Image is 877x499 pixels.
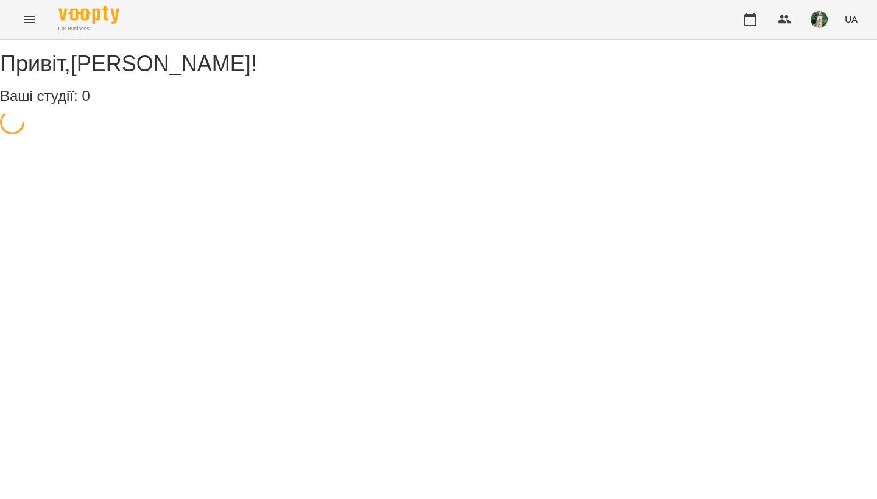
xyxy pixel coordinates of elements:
img: bbd0528ef5908bfc68755b7ff7d40d74.jpg [811,11,828,28]
span: UA [845,13,858,26]
span: For Business [58,25,119,33]
span: 0 [82,88,90,104]
button: Menu [15,5,44,34]
button: UA [840,8,862,30]
img: Voopty Logo [58,6,119,24]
